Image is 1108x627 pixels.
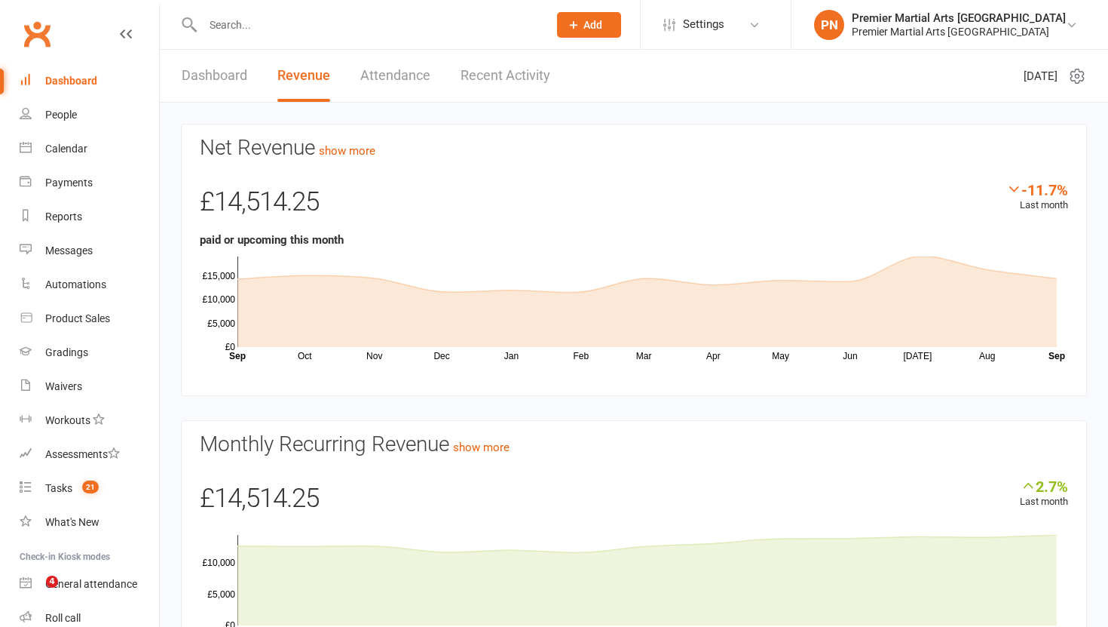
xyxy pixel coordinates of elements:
[15,576,51,612] iframe: Intercom live chat
[45,75,97,87] div: Dashboard
[1006,181,1068,214] div: Last month
[1024,67,1057,85] span: [DATE]
[453,441,510,454] a: show more
[20,132,159,166] a: Calendar
[360,50,430,102] a: Attendance
[277,50,330,102] a: Revenue
[45,448,120,460] div: Assessments
[20,268,159,302] a: Automations
[1020,478,1068,510] div: Last month
[20,166,159,200] a: Payments
[198,14,537,35] input: Search...
[46,576,58,588] span: 4
[45,278,106,290] div: Automations
[200,478,1068,527] div: £14,514.25
[20,506,159,539] a: What's New
[200,233,344,247] strong: paid or upcoming this month
[20,438,159,472] a: Assessments
[20,404,159,438] a: Workouts
[583,19,602,31] span: Add
[45,143,87,155] div: Calendar
[45,177,93,189] div: Payments
[557,12,621,38] button: Add
[82,481,99,493] span: 21
[20,472,159,506] a: Tasks 21
[461,50,550,102] a: Recent Activity
[45,380,82,392] div: Waivers
[852,25,1066,38] div: Premier Martial Arts [GEOGRAPHIC_DATA]
[182,50,247,102] a: Dashboard
[683,8,724,41] span: Settings
[200,137,1068,160] h3: Net Revenue
[20,302,159,336] a: Product Sales
[200,433,1068,456] h3: Monthly Recurring Revenue
[45,109,77,121] div: People
[45,516,99,528] div: What's New
[45,482,72,494] div: Tasks
[1020,478,1068,494] div: 2.7%
[45,612,81,624] div: Roll call
[20,200,159,234] a: Reports
[20,336,159,370] a: Gradings
[20,64,159,98] a: Dashboard
[814,10,844,40] div: PN
[20,567,159,601] a: General attendance kiosk mode
[20,98,159,132] a: People
[852,11,1066,25] div: Premier Martial Arts [GEOGRAPHIC_DATA]
[45,312,110,324] div: Product Sales
[200,181,1068,231] div: £14,514.25
[20,370,159,404] a: Waivers
[45,414,90,426] div: Workouts
[45,211,82,223] div: Reports
[20,234,159,268] a: Messages
[45,346,88,358] div: Gradings
[319,144,375,158] a: show more
[1006,181,1068,198] div: -11.7%
[45,578,137,590] div: General attendance
[45,244,93,257] div: Messages
[18,15,56,53] a: Clubworx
